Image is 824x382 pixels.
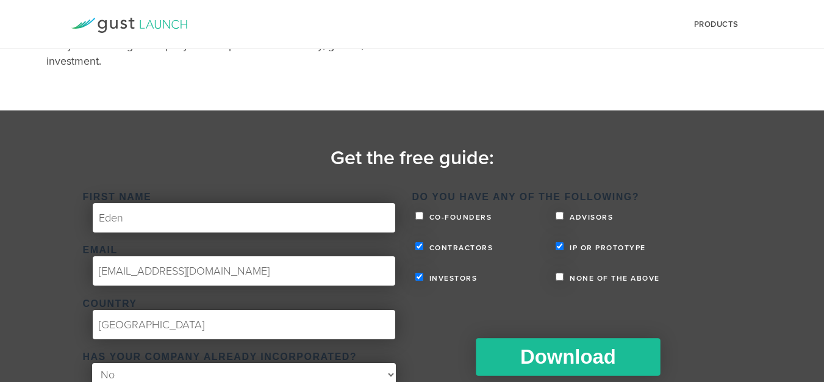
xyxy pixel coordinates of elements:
[476,338,660,376] input: Download
[415,273,423,281] input: Investors
[412,193,639,201] span: Do you have any of the following?
[83,353,357,361] span: Has your company already incorporated?
[331,146,494,170] time: Get the free guide:
[556,212,564,220] input: Advisors
[426,275,478,282] span: Investors
[567,275,660,282] span: None of the above
[567,244,646,251] span: IP or Prototype
[83,193,152,201] span: First Name
[426,244,493,251] span: Contractors
[83,247,118,254] span: Email
[426,214,492,221] span: Co-founders
[415,242,423,250] input: Contractors
[556,273,564,281] input: None of the above
[415,212,423,220] input: Co-founders
[83,300,137,308] span: Country
[567,214,613,221] span: Advisors
[621,250,824,382] iframe: Chat Widget
[556,242,564,250] input: IP or Prototype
